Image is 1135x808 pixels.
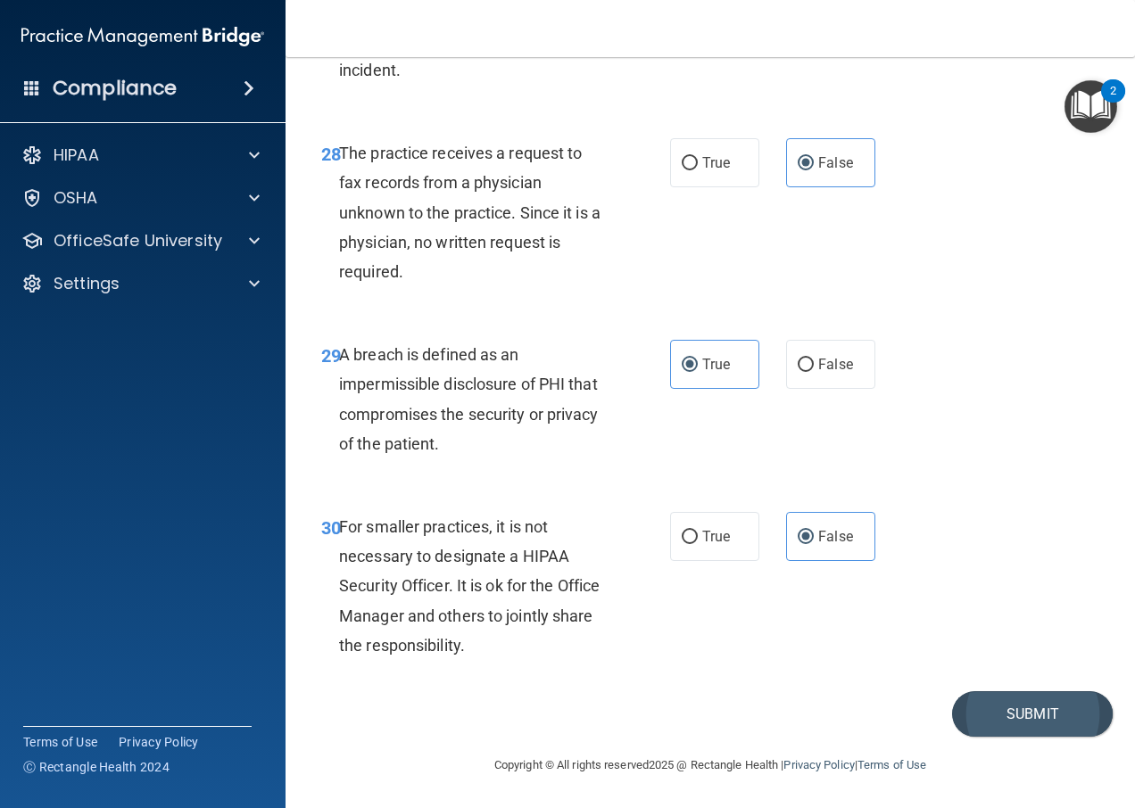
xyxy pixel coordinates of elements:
div: Copyright © All rights reserved 2025 @ Rectangle Health | | [385,737,1036,794]
input: False [798,531,814,544]
a: HIPAA [21,144,260,166]
input: False [798,359,814,372]
button: Open Resource Center, 2 new notifications [1065,80,1117,133]
a: OSHA [21,187,260,209]
span: True [702,356,730,373]
input: True [682,531,698,544]
h4: Compliance [53,76,177,101]
button: Submit [952,691,1113,737]
div: 2 [1110,91,1116,114]
p: OSHA [54,187,98,209]
input: True [682,157,698,170]
p: HIPAA [54,144,99,166]
a: Terms of Use [857,758,926,771]
span: True [702,528,730,545]
span: 28 [321,144,341,165]
span: True [702,154,730,171]
a: OfficeSafe University [21,230,260,251]
span: A breach is defined as an impermissible disclosure of PHI that compromises the security or privac... [339,345,599,453]
a: Terms of Use [23,733,97,751]
span: False [818,528,853,545]
span: False [818,356,853,373]
input: True [682,359,698,372]
span: 30 [321,517,341,539]
input: False [798,157,814,170]
a: Privacy Policy [783,758,854,771]
span: Ⓒ Rectangle Health 2024 [23,758,170,776]
span: False [818,154,853,171]
p: Settings [54,273,120,294]
p: OfficeSafe University [54,230,222,251]
img: PMB logo [21,19,264,54]
span: For smaller practices, it is not necessary to designate a HIPAA Security Officer. It is ok for th... [339,517,600,655]
a: Privacy Policy [119,733,199,751]
span: The practice receives a request to fax records from a physician unknown to the practice. Since it... [339,144,601,281]
a: Settings [21,273,260,294]
span: 29 [321,345,341,367]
